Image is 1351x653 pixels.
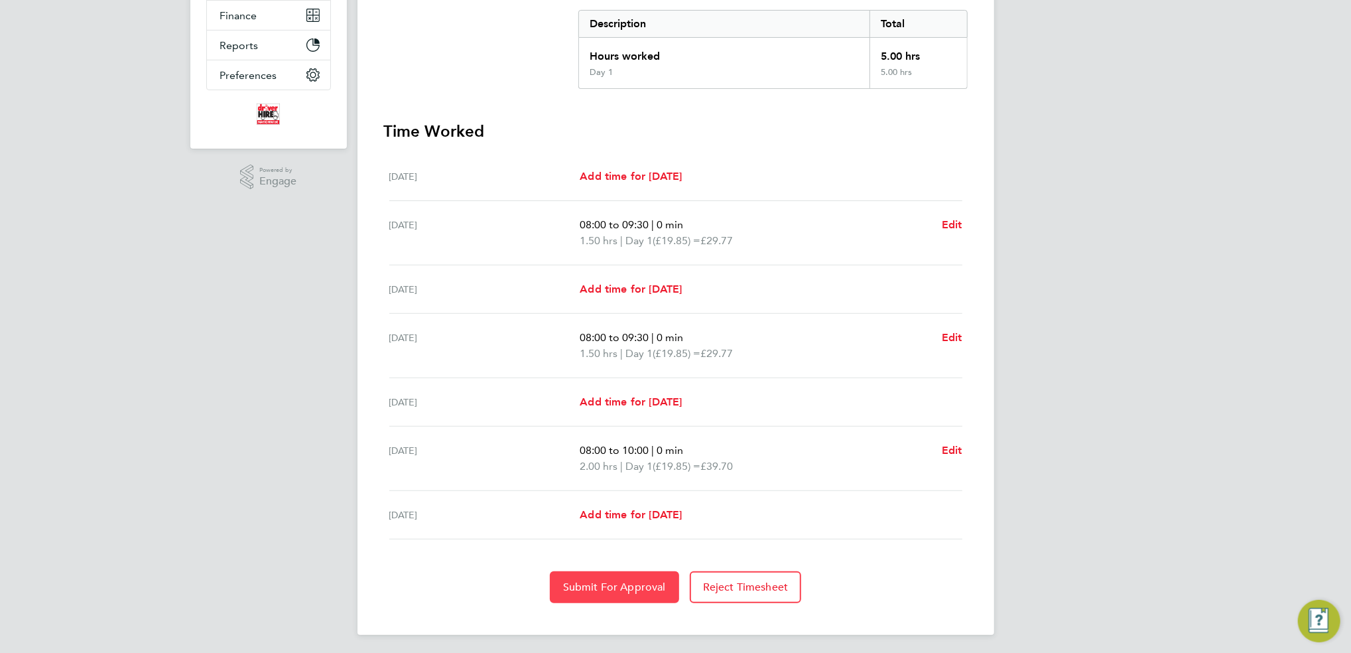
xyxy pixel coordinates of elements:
[657,218,683,231] span: 0 min
[220,9,257,22] span: Finance
[384,121,968,142] h3: Time Worked
[580,170,682,182] span: Add time for [DATE]
[653,460,700,472] span: (£19.85) =
[657,444,683,457] span: 0 min
[580,444,649,457] span: 08:00 to 10:00
[651,331,654,344] span: |
[625,459,653,474] span: Day 1
[240,165,296,190] a: Powered byEngage
[590,67,613,78] div: Day 1
[580,169,682,184] a: Add time for [DATE]
[389,217,580,249] div: [DATE]
[869,11,966,37] div: Total
[389,394,580,410] div: [DATE]
[942,443,962,459] a: Edit
[700,347,733,360] span: £29.77
[580,331,649,344] span: 08:00 to 09:30
[259,165,296,176] span: Powered by
[580,508,682,521] span: Add time for [DATE]
[690,571,802,603] button: Reject Timesheet
[389,507,580,523] div: [DATE]
[579,11,870,37] div: Description
[580,396,682,408] span: Add time for [DATE]
[580,460,617,472] span: 2.00 hrs
[651,218,654,231] span: |
[700,234,733,247] span: £29.77
[651,444,654,457] span: |
[625,233,653,249] span: Day 1
[207,1,330,30] button: Finance
[942,444,962,457] span: Edit
[206,104,331,125] a: Go to home page
[657,331,683,344] span: 0 min
[942,217,962,233] a: Edit
[620,234,623,247] span: |
[580,234,617,247] span: 1.50 hrs
[653,234,700,247] span: (£19.85) =
[579,38,870,67] div: Hours worked
[580,394,682,410] a: Add time for [DATE]
[563,581,666,594] span: Submit For Approval
[580,507,682,523] a: Add time for [DATE]
[942,330,962,346] a: Edit
[257,104,281,125] img: acclaim-logo-retina.png
[620,460,623,472] span: |
[580,347,617,360] span: 1.50 hrs
[207,60,330,90] button: Preferences
[653,347,700,360] span: (£19.85) =
[389,443,580,474] div: [DATE]
[869,38,966,67] div: 5.00 hrs
[869,67,966,88] div: 5.00 hrs
[703,581,789,594] span: Reject Timesheet
[1298,600,1340,642] button: Engage Resource Center
[207,31,330,60] button: Reports
[220,39,259,52] span: Reports
[580,281,682,297] a: Add time for [DATE]
[580,283,682,295] span: Add time for [DATE]
[942,218,962,231] span: Edit
[550,571,679,603] button: Submit For Approval
[578,10,968,89] div: Summary
[700,460,733,472] span: £39.70
[580,218,649,231] span: 08:00 to 09:30
[389,169,580,184] div: [DATE]
[220,69,277,82] span: Preferences
[259,176,296,187] span: Engage
[625,346,653,362] span: Day 1
[389,281,580,297] div: [DATE]
[942,331,962,344] span: Edit
[389,330,580,362] div: [DATE]
[620,347,623,360] span: |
